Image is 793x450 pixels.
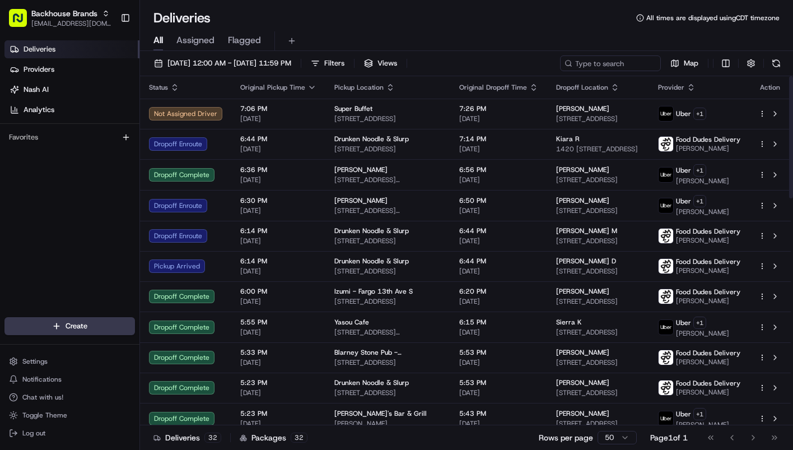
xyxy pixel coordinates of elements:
span: Drunken Noodle & Slurp [334,257,409,266]
span: [STREET_ADDRESS] [334,267,441,276]
span: [PERSON_NAME] [676,296,740,305]
span: 6:00 PM [240,287,316,296]
span: [DATE] [459,236,538,245]
span: Uber [676,197,691,206]
p: Rows per page [539,432,593,443]
span: Create [66,321,87,331]
div: 32 [291,433,307,443]
span: [PERSON_NAME] [676,207,729,216]
span: Food Dudes Delivery [676,349,740,358]
span: [STREET_ADDRESS] [334,236,441,245]
button: [DATE] 12:00 AM - [DATE] 11:59 PM [149,55,296,71]
span: 5:33 PM [240,348,316,357]
span: [DATE] [240,358,316,367]
span: Original Pickup Time [240,83,305,92]
span: [DATE] [459,388,538,397]
span: [STREET_ADDRESS] [556,236,640,245]
button: Backhouse Brands[EMAIL_ADDRESS][DOMAIN_NAME] [4,4,116,31]
div: Action [758,83,782,92]
img: uber-new-logo.jpeg [659,411,673,426]
span: 6:56 PM [459,165,538,174]
button: +1 [693,108,706,120]
span: Food Dudes Delivery [676,257,740,266]
span: 6:44 PM [459,226,538,235]
img: food_dudes.png [659,229,673,243]
img: food_dudes.png [659,381,673,395]
span: 6:20 PM [459,287,538,296]
img: uber-new-logo.jpeg [659,168,673,182]
span: [DATE] [240,114,316,123]
span: 5:23 PM [240,378,316,387]
span: Drunken Noodle & Slurp [334,134,409,143]
span: 6:15 PM [459,318,538,327]
span: Notifications [22,375,62,384]
span: Blarney Stone Pub - [GEOGRAPHIC_DATA] [334,348,441,357]
a: Providers [4,61,139,78]
span: [STREET_ADDRESS] [556,297,640,306]
span: Izumi - Fargo 13th Ave S [334,287,413,296]
span: Sierra K [556,318,582,327]
span: [DATE] 12:00 AM - [DATE] 11:59 PM [167,58,291,68]
span: 7:14 PM [459,134,538,143]
span: 5:43 PM [459,409,538,418]
span: 5:53 PM [459,348,538,357]
span: [DATE] [459,267,538,276]
span: [DATE] [240,206,316,215]
button: Settings [4,354,135,369]
span: [DATE] [240,236,316,245]
span: All [153,34,163,47]
span: Filters [324,58,344,68]
span: [DATE] [240,297,316,306]
button: Filters [306,55,349,71]
span: [DATE] [459,358,538,367]
button: Map [665,55,703,71]
span: [PERSON_NAME] [556,409,609,418]
span: [PERSON_NAME] [676,266,740,275]
span: [STREET_ADDRESS] [334,388,441,397]
h1: Deliveries [153,9,211,27]
img: uber-new-logo.jpeg [659,198,673,213]
span: [STREET_ADDRESS] [556,388,640,397]
button: Refresh [768,55,784,71]
span: [DATE] [459,419,538,428]
button: Chat with us! [4,389,135,405]
span: [PERSON_NAME] [334,165,388,174]
span: [STREET_ADDRESS] [556,175,640,184]
span: Status [149,83,168,92]
button: +1 [693,195,706,207]
span: [PERSON_NAME]'s Bar & Grill [334,409,427,418]
img: uber-new-logo.jpeg [659,106,673,121]
span: Deliveries [24,44,55,54]
span: [PERSON_NAME] [556,378,609,387]
button: Views [359,55,402,71]
button: +1 [693,317,706,329]
span: Drunken Noodle & Slurp [334,378,409,387]
span: 5:55 PM [240,318,316,327]
a: Nash AI [4,81,139,99]
span: Drunken Noodle & Slurp [334,226,409,235]
span: 7:06 PM [240,104,316,113]
span: [PERSON_NAME] [676,236,740,245]
button: +1 [693,408,706,420]
span: Nash AI [24,85,49,95]
img: food_dudes.png [659,350,673,365]
img: uber-new-logo.jpeg [659,320,673,335]
span: 6:44 PM [240,134,316,143]
img: food_dudes.png [659,137,673,151]
span: Super Buffet [334,104,372,113]
span: [DATE] [459,206,538,215]
button: [EMAIL_ADDRESS][DOMAIN_NAME] [31,19,111,28]
img: food_dudes.png [659,289,673,304]
span: Flagged [228,34,261,47]
span: [DATE] [240,267,316,276]
span: [DATE] [459,114,538,123]
span: 6:44 PM [459,257,538,266]
span: Food Dudes Delivery [676,135,740,144]
a: Analytics [4,101,139,119]
span: Uber [676,166,691,175]
span: [STREET_ADDRESS] [556,206,640,215]
a: Deliveries [4,40,139,58]
span: 5:53 PM [459,378,538,387]
span: Chat with us! [22,393,63,402]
